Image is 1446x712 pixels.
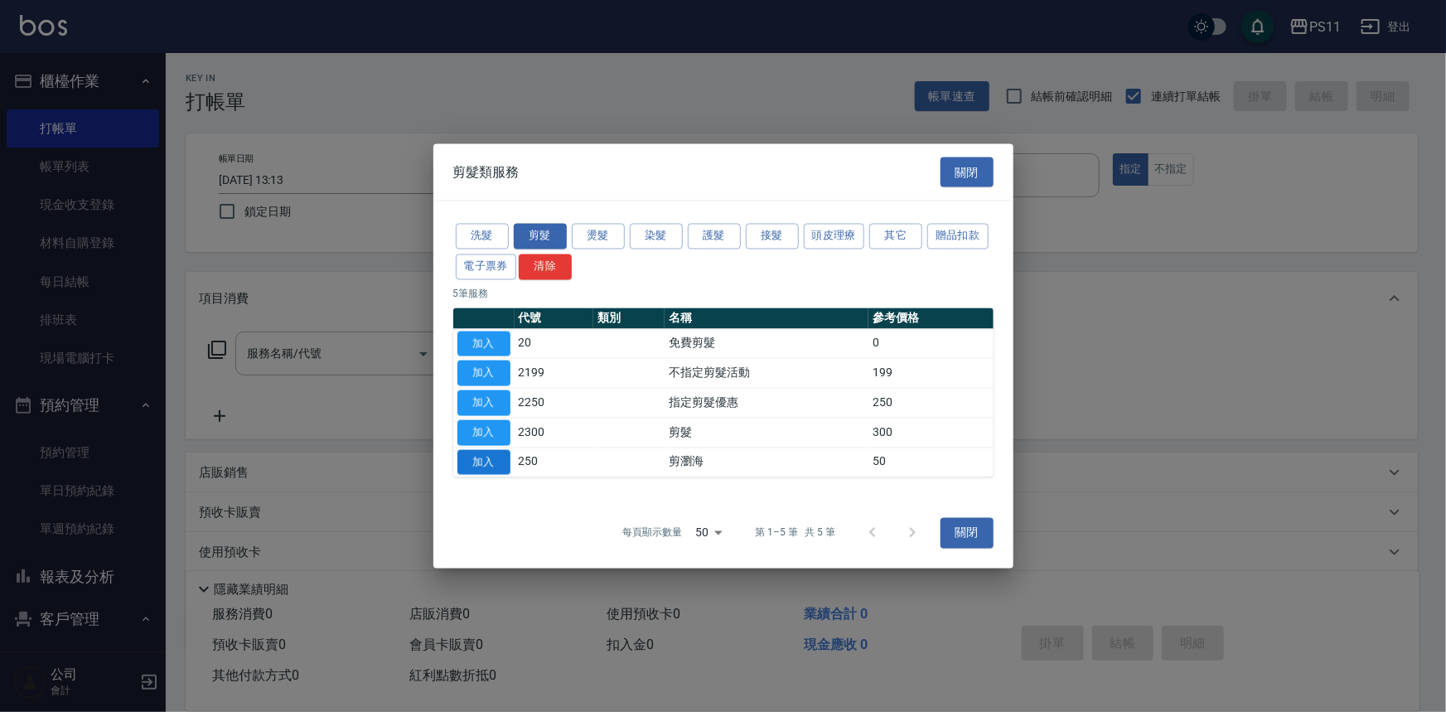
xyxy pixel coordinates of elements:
td: 2199 [515,358,593,388]
button: 加入 [457,449,510,475]
th: 類別 [593,308,665,329]
button: 清除 [519,254,572,279]
td: 0 [868,329,993,359]
button: 加入 [457,419,510,445]
th: 名稱 [665,308,868,329]
p: 第 1–5 筆 共 5 筆 [755,526,835,540]
button: 護髮 [688,224,741,249]
p: 每頁顯示數量 [622,526,682,540]
td: 剪髮 [665,418,868,448]
span: 剪髮類服務 [453,163,520,180]
th: 代號 [515,308,593,329]
button: 加入 [457,390,510,416]
td: 2250 [515,388,593,418]
button: 關閉 [941,157,994,187]
p: 5 筆服務 [453,286,994,301]
td: 免費剪髮 [665,329,868,359]
td: 20 [515,329,593,359]
td: 指定剪髮優惠 [665,388,868,418]
button: 其它 [869,224,922,249]
button: 染髮 [630,224,683,249]
td: 不指定剪髮活動 [665,358,868,388]
td: 2300 [515,418,593,448]
td: 250 [515,448,593,477]
td: 50 [868,448,993,477]
button: 洗髮 [456,224,509,249]
button: 關閉 [941,518,994,549]
div: 50 [689,511,728,555]
button: 接髮 [746,224,799,249]
button: 贈品扣款 [927,224,989,249]
button: 電子票券 [456,254,517,279]
button: 頭皮理療 [804,224,865,249]
th: 參考價格 [868,308,993,329]
td: 剪瀏海 [665,448,868,477]
td: 199 [868,358,993,388]
button: 加入 [457,331,510,356]
td: 250 [868,388,993,418]
button: 加入 [457,361,510,386]
button: 剪髮 [514,224,567,249]
button: 燙髮 [572,224,625,249]
td: 300 [868,418,993,448]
